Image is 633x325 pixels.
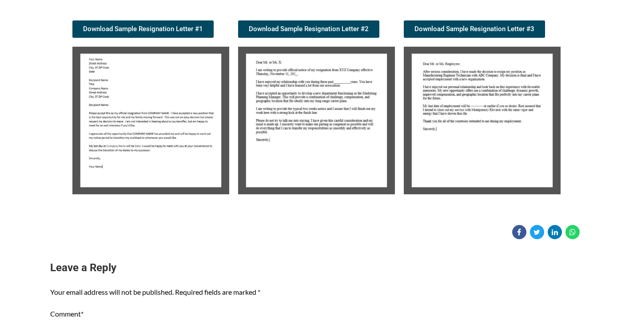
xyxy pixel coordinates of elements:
[50,286,583,299] p: Your email address will not be published. Required fields are marked *
[72,20,214,38] a: Download Sample Resignation Letter #1
[404,20,545,38] a: Download Sample Resignation Letter #3
[238,20,379,38] a: Download Sample Resignation Letter #2
[530,225,544,239] a: Share on Twitter
[565,225,580,239] a: Share on WhatsApp
[414,26,534,32] span: Download Sample Resignation Letter #3
[512,225,526,239] a: Share on Facebook
[50,261,583,276] h3: Leave a Reply
[249,26,369,32] span: Download Sample Resignation Letter #2
[50,309,84,318] label: Comment
[548,225,562,239] a: Share on Linkedin
[83,26,203,32] span: Download Sample Resignation Letter #1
